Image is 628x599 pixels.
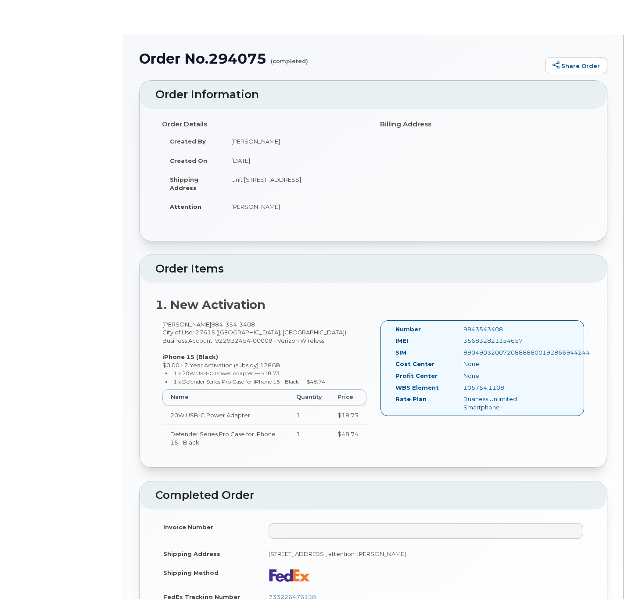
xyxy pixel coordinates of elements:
[223,321,237,328] span: 354
[162,121,367,128] h4: Order Details
[211,321,255,328] span: 984
[223,170,367,197] td: Unit [STREET_ADDRESS]
[170,157,207,164] strong: Created On
[395,384,439,392] label: WBS Element
[269,569,311,582] img: fedex-bc01427081be8802e1fb5a1adb1132915e58a0589d7a9405a0dcbe1127be6add.png
[330,424,366,452] td: $48.74
[237,321,255,328] span: 3408
[139,51,541,66] h1: Order No.294075
[457,372,553,380] div: None
[288,405,330,425] td: 1
[155,298,266,312] strong: 1. New Activation
[330,389,366,405] th: Price
[457,337,553,345] div: 356832821354657
[395,337,408,345] label: IMEI
[170,176,198,191] strong: Shipping Address
[288,424,330,452] td: 1
[155,489,591,502] h2: Completed Order
[223,197,367,216] td: [PERSON_NAME]
[457,325,553,334] div: 9843543408
[155,89,591,101] h2: Order Information
[261,544,591,563] td: [STREET_ADDRESS], attention: [PERSON_NAME]
[457,348,553,357] div: 89049032007208888800192866944244
[170,203,201,210] strong: Attention
[380,121,585,128] h4: Billing Address
[457,395,553,411] div: Business Unlimited Smartphone
[271,51,308,65] small: (completed)
[155,320,373,459] div: [PERSON_NAME] City of Use: 27615 ([GEOGRAPHIC_DATA], [GEOGRAPHIC_DATA]) Business Account: 9229324...
[163,523,213,531] label: Invoice Number
[545,57,607,75] a: Share Order
[162,424,288,452] td: Defender Series Pro Case for iPhone 15 - Black
[395,348,406,357] label: SIM
[395,395,427,403] label: Rate Plan
[223,132,367,151] td: [PERSON_NAME]
[395,325,421,334] label: Number
[162,389,288,405] th: Name
[395,360,434,368] label: Cost Center
[162,353,218,360] strong: iPhone 15 (Black)
[457,360,553,368] div: None
[155,263,591,275] h2: Order Items
[223,151,367,170] td: [DATE]
[173,378,325,385] small: 1 x Defender Series Pro Case for iPhone 15 - Black — $48.74
[162,405,288,425] td: 20W USB-C Power Adapter
[170,138,206,145] strong: Created By
[395,372,438,380] label: Profit Center
[163,569,219,577] label: Shipping Method
[288,389,330,405] th: Quantity
[330,405,366,425] td: $18.73
[173,370,280,377] small: 1 x 20W USB-C Power Adapter — $18.73
[163,550,220,558] label: Shipping Address
[457,384,553,392] div: 105754.1108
